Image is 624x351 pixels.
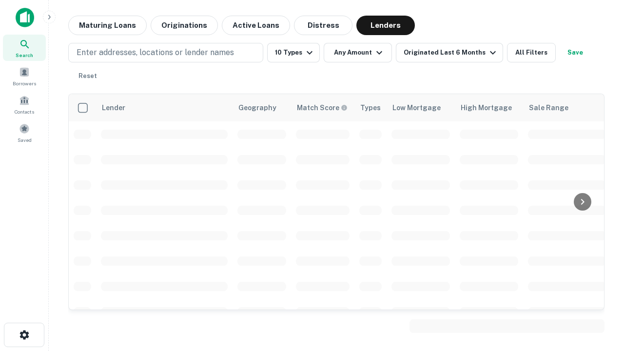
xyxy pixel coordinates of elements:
h6: Match Score [297,102,346,113]
button: Maturing Loans [68,16,147,35]
span: Search [16,51,33,59]
button: Lenders [356,16,415,35]
a: Search [3,35,46,61]
div: Lender [102,102,125,114]
th: Lender [96,94,233,121]
iframe: Chat Widget [575,273,624,320]
th: Low Mortgage [387,94,455,121]
th: Geography [233,94,291,121]
div: High Mortgage [461,102,512,114]
button: Reset [72,66,103,86]
div: Low Mortgage [392,102,441,114]
div: Sale Range [529,102,568,114]
span: Contacts [15,108,34,116]
button: Originations [151,16,218,35]
th: Sale Range [523,94,611,121]
button: 10 Types [267,43,320,62]
span: Borrowers [13,79,36,87]
div: Originated Last 6 Months [404,47,499,58]
button: Distress [294,16,352,35]
th: High Mortgage [455,94,523,121]
button: All Filters [507,43,556,62]
th: Types [354,94,387,121]
div: Capitalize uses an advanced AI algorithm to match your search with the best lender. The match sco... [297,102,348,113]
a: Saved [3,119,46,146]
th: Capitalize uses an advanced AI algorithm to match your search with the best lender. The match sco... [291,94,354,121]
a: Borrowers [3,63,46,89]
span: Saved [18,136,32,144]
button: Save your search to get updates of matches that match your search criteria. [560,43,591,62]
button: Any Amount [324,43,392,62]
img: capitalize-icon.png [16,8,34,27]
div: Types [360,102,381,114]
p: Enter addresses, locations or lender names [77,47,234,58]
div: Geography [238,102,276,114]
a: Contacts [3,91,46,117]
button: Originated Last 6 Months [396,43,503,62]
button: Active Loans [222,16,290,35]
button: Enter addresses, locations or lender names [68,43,263,62]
